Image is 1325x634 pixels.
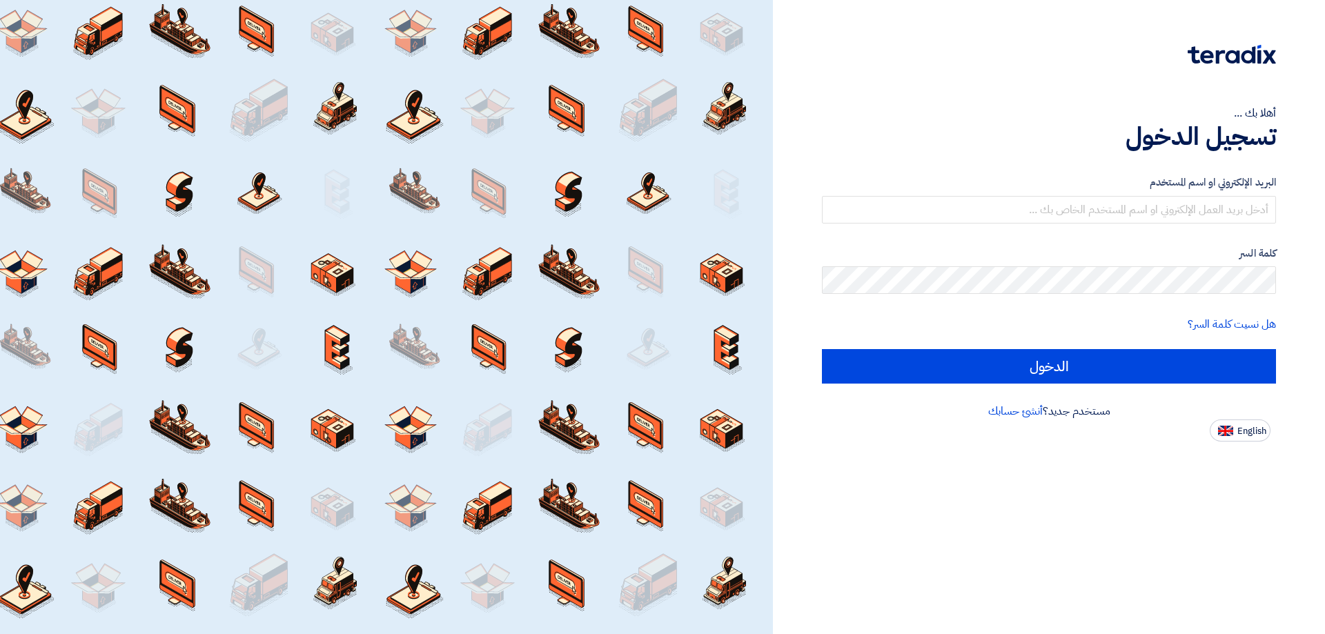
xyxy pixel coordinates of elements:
[822,246,1276,261] label: كلمة السر
[1218,426,1233,436] img: en-US.png
[822,403,1276,419] div: مستخدم جديد؟
[822,121,1276,152] h1: تسجيل الدخول
[822,105,1276,121] div: أهلا بك ...
[1188,45,1276,64] img: Teradix logo
[822,349,1276,384] input: الدخول
[822,196,1276,224] input: أدخل بريد العمل الإلكتروني او اسم المستخدم الخاص بك ...
[822,175,1276,190] label: البريد الإلكتروني او اسم المستخدم
[988,403,1043,419] a: أنشئ حسابك
[1210,419,1270,442] button: English
[1237,426,1266,436] span: English
[1188,316,1276,333] a: هل نسيت كلمة السر؟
